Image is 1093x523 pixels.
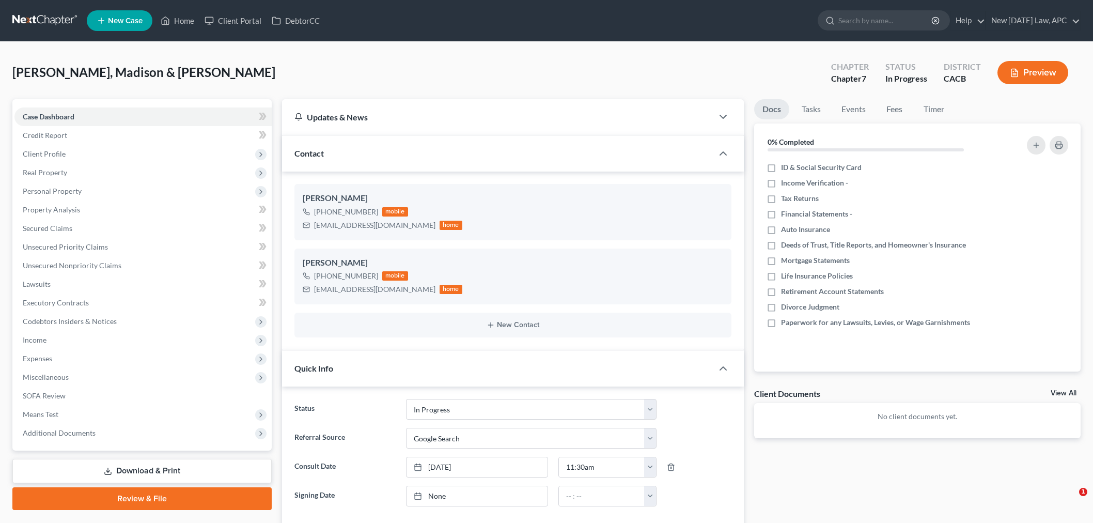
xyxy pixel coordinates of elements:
[303,257,723,269] div: [PERSON_NAME]
[23,317,117,326] span: Codebtors Insiders & Notices
[793,99,829,119] a: Tasks
[23,298,89,307] span: Executory Contracts
[781,224,830,235] span: Auto Insurance
[289,486,401,506] label: Signing Date
[289,428,401,449] label: Referral Source
[23,205,80,214] span: Property Analysis
[407,457,548,477] a: [DATE]
[23,224,72,233] span: Secured Claims
[440,285,462,294] div: home
[23,335,46,344] span: Income
[862,73,866,83] span: 7
[14,294,272,312] a: Executory Contracts
[838,11,933,30] input: Search by name...
[559,486,645,506] input: -- : --
[781,193,819,204] span: Tax Returns
[23,112,74,121] span: Case Dashboard
[1079,488,1087,496] span: 1
[14,201,272,219] a: Property Analysis
[440,221,462,230] div: home
[303,321,723,329] button: New Contact
[294,112,700,122] div: Updates & News
[781,317,970,328] span: Paperwork for any Lawsuits, Levies, or Wage Garnishments
[1051,390,1076,397] a: View All
[407,486,548,506] a: None
[781,240,966,250] span: Deeds of Trust, Title Reports, and Homeowner's Insurance
[986,11,1080,30] a: New [DATE] Law, APC
[314,284,435,295] div: [EMAIL_ADDRESS][DOMAIN_NAME]
[12,459,272,483] a: Download & Print
[885,73,927,85] div: In Progress
[314,271,378,281] div: [PHONE_NUMBER]
[781,209,852,219] span: Financial Statements -
[559,457,645,477] input: -- : --
[23,428,96,437] span: Additional Documents
[997,61,1068,84] button: Preview
[831,61,869,73] div: Chapter
[762,411,1073,422] p: No client documents yet.
[23,410,58,419] span: Means Test
[14,387,272,405] a: SOFA Review
[23,168,67,177] span: Real Property
[950,11,985,30] a: Help
[781,271,853,281] span: Life Insurance Policies
[23,187,82,195] span: Personal Property
[944,73,981,85] div: CACB
[23,242,108,251] span: Unsecured Priority Claims
[14,238,272,256] a: Unsecured Priority Claims
[14,275,272,294] a: Lawsuits
[294,363,333,373] span: Quick Info
[781,178,848,188] span: Income Verification -
[14,126,272,145] a: Credit Report
[289,457,401,478] label: Consult Date
[382,207,408,217] div: mobile
[885,61,927,73] div: Status
[781,255,850,266] span: Mortgage Statements
[14,256,272,275] a: Unsecured Nonpriority Claims
[303,192,723,205] div: [PERSON_NAME]
[314,220,435,230] div: [EMAIL_ADDRESS][DOMAIN_NAME]
[267,11,325,30] a: DebtorCC
[382,271,408,281] div: mobile
[754,99,789,119] a: Docs
[23,280,51,288] span: Lawsuits
[23,149,66,158] span: Client Profile
[23,373,69,381] span: Miscellaneous
[768,137,814,146] strong: 0% Completed
[14,219,272,238] a: Secured Claims
[314,207,378,217] div: [PHONE_NUMBER]
[12,487,272,510] a: Review & File
[944,61,981,73] div: District
[781,162,862,173] span: ID & Social Security Card
[833,99,874,119] a: Events
[199,11,267,30] a: Client Portal
[831,73,869,85] div: Chapter
[781,302,839,312] span: Divorce Judgment
[23,131,67,140] span: Credit Report
[781,286,884,297] span: Retirement Account Statements
[23,391,66,400] span: SOFA Review
[14,107,272,126] a: Case Dashboard
[289,399,401,420] label: Status
[108,17,143,25] span: New Case
[155,11,199,30] a: Home
[1058,488,1083,513] iframe: Intercom live chat
[878,99,911,119] a: Fees
[12,65,275,80] span: [PERSON_NAME], Madison & [PERSON_NAME]
[294,148,324,158] span: Contact
[754,388,820,399] div: Client Documents
[23,354,52,363] span: Expenses
[23,261,121,270] span: Unsecured Nonpriority Claims
[915,99,953,119] a: Timer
